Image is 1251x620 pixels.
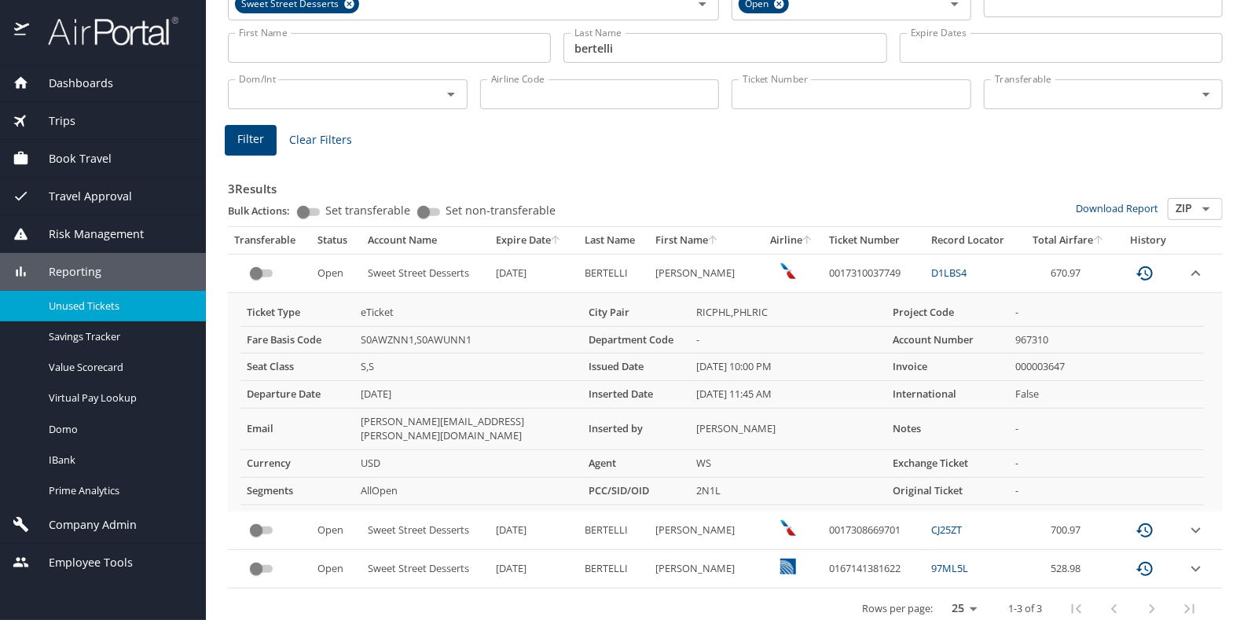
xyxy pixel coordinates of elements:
[240,381,354,409] th: Departure Date
[708,236,719,246] button: sort
[289,130,352,150] span: Clear Filters
[887,450,1010,478] th: Exchange Ticket
[649,254,760,292] td: [PERSON_NAME]
[29,263,101,281] span: Reporting
[49,422,187,437] span: Domo
[311,227,361,254] th: Status
[234,233,305,248] div: Transferable
[311,512,361,550] td: Open
[925,227,1022,254] th: Record Locator
[690,299,886,326] td: RICPHL,PHLRIC
[887,354,1010,381] th: Invoice
[1187,559,1205,578] button: expand row
[354,326,582,354] td: S0AWZNN1,S0AWUNN1
[29,75,113,92] span: Dashboards
[1009,299,1204,326] td: -
[1009,450,1204,478] td: -
[1009,326,1204,354] td: 967310
[446,205,556,216] span: Set non-transferable
[823,227,925,254] th: Ticket Number
[49,453,187,468] span: IBank
[49,391,187,405] span: Virtual Pay Lookup
[1187,521,1205,540] button: expand row
[649,227,760,254] th: First Name
[582,299,690,326] th: City Pair
[582,477,690,504] th: PCC/SID/OID
[578,227,649,254] th: Last Name
[490,254,578,292] td: [DATE]
[823,254,925,292] td: 0017310037749
[582,450,690,478] th: Agent
[578,550,649,589] td: BERTELLI
[311,550,361,589] td: Open
[354,354,582,381] td: S,S
[582,354,690,381] th: Issued Date
[690,477,886,504] td: 2N1L
[582,381,690,409] th: Inserted Date
[1008,603,1042,614] p: 1-3 of 3
[361,512,490,550] td: Sweet Street Desserts
[29,112,75,130] span: Trips
[887,381,1010,409] th: International
[649,550,760,589] td: [PERSON_NAME]
[29,188,132,205] span: Travel Approval
[1009,477,1204,504] td: -
[760,227,823,254] th: Airline
[283,126,358,155] button: Clear Filters
[29,226,144,243] span: Risk Management
[490,512,578,550] td: [DATE]
[361,550,490,589] td: Sweet Street Desserts
[1187,264,1205,283] button: expand row
[578,512,649,550] td: BERTELLI
[690,450,886,478] td: WS
[240,477,354,504] th: Segments
[887,326,1010,354] th: Account Number
[780,520,796,536] img: wUYAEN7r47F0eX+AAAAAElFTkSuQmCC
[354,450,582,478] td: USD
[49,299,187,314] span: Unused Tickets
[354,409,582,450] td: [PERSON_NAME][EMAIL_ADDRESS][PERSON_NAME][DOMAIN_NAME]
[311,254,361,292] td: Open
[354,381,582,409] td: [DATE]
[29,150,112,167] span: Book Travel
[1117,227,1180,254] th: History
[578,254,649,292] td: BERTELLI
[490,227,578,254] th: Expire Date
[240,326,354,354] th: Fare Basis Code
[31,16,178,46] img: airportal-logo.png
[780,559,796,574] img: United Airlines
[49,329,187,344] span: Savings Tracker
[887,299,1010,326] th: Project Code
[1195,83,1217,105] button: Open
[931,561,968,575] a: 97ML5L
[823,550,925,589] td: 0167141381622
[690,381,886,409] td: [DATE] 11:45 AM
[582,326,690,354] th: Department Code
[237,130,264,149] span: Filter
[240,299,1204,505] table: more info about unused tickets
[887,409,1010,450] th: Notes
[29,516,137,534] span: Company Admin
[14,16,31,46] img: icon-airportal.png
[1076,201,1158,215] a: Download Report
[887,477,1010,504] th: Original Ticket
[49,360,187,375] span: Value Scorecard
[354,477,582,504] td: AllOpen
[240,299,354,326] th: Ticket Type
[1009,354,1204,381] td: 000003647
[551,236,562,246] button: sort
[440,83,462,105] button: Open
[690,409,886,450] td: [PERSON_NAME]
[931,266,967,280] a: D1LBS4
[780,263,796,279] img: American Airlines
[690,326,886,354] td: -
[862,603,933,614] p: Rows per page:
[240,409,354,450] th: Email
[49,483,187,498] span: Prime Analytics
[1022,550,1117,589] td: 528.98
[240,354,354,381] th: Seat Class
[582,409,690,450] th: Inserted by
[1022,512,1117,550] td: 700.97
[240,450,354,478] th: Currency
[1009,381,1204,409] td: False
